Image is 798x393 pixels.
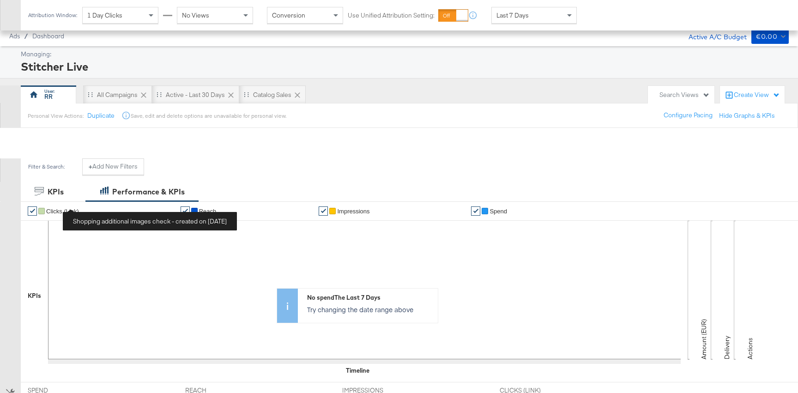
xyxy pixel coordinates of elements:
[659,91,710,99] div: Search Views
[112,187,185,197] div: Performance & KPIs
[348,11,435,20] label: Use Unified Attribution Setting:
[21,50,786,59] div: Managing:
[20,32,32,40] span: /
[657,107,719,124] button: Configure Pacing
[734,91,780,100] div: Create View
[32,32,64,40] a: Dashboard
[89,162,92,171] strong: +
[182,11,209,19] span: No Views
[337,208,369,215] span: Impressions
[44,92,53,101] div: RR
[131,112,286,120] div: Save, edit and delete options are unavailable for personal view.
[87,111,115,120] button: Duplicate
[244,92,249,97] div: Drag to reorder tab
[471,206,480,216] a: ✔
[719,111,775,120] button: Hide Graphs & KPIs
[756,31,777,42] div: €0.00
[157,92,162,97] div: Drag to reorder tab
[82,158,144,175] button: +Add New Filters
[97,91,138,99] div: All Campaigns
[9,32,20,40] span: Ads
[253,91,291,99] div: Catalog Sales
[28,112,84,120] div: Personal View Actions:
[307,293,433,302] div: No spend The Last 7 Days
[28,12,78,18] div: Attribution Window:
[199,208,217,215] span: Reach
[28,206,37,216] a: ✔
[751,29,789,44] button: €0.00
[46,208,79,215] span: Clicks (Link)
[88,92,93,97] div: Drag to reorder tab
[21,59,786,74] div: Stitcher Live
[48,187,64,197] div: KPIs
[496,11,529,19] span: Last 7 Days
[490,208,507,215] span: Spend
[166,91,225,99] div: Active - Last 30 Days
[272,11,305,19] span: Conversion
[28,163,65,170] div: Filter & Search:
[679,29,747,43] div: Active A/C Budget
[87,11,122,19] span: 1 Day Clicks
[181,206,190,216] a: ✔
[307,305,433,314] p: Try changing the date range above
[319,206,328,216] a: ✔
